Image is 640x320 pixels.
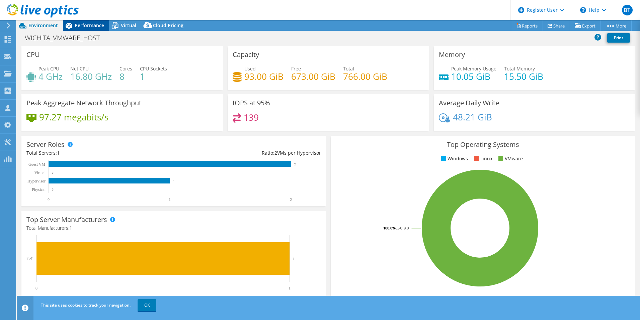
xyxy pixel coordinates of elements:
[233,51,259,58] h3: Capacity
[70,73,112,80] h4: 16.80 GHz
[173,179,175,183] text: 1
[511,20,543,31] a: Reports
[26,224,321,232] h4: Total Manufacturers:
[52,171,54,174] text: 0
[26,149,174,157] div: Total Servers:
[57,150,60,156] span: 1
[244,114,259,121] h4: 139
[169,197,171,202] text: 1
[35,286,37,290] text: 0
[22,34,110,42] h1: WICHITA_VMWARE_HOST
[601,20,632,31] a: More
[34,170,46,175] text: Virtual
[119,73,132,80] h4: 8
[343,73,387,80] h4: 766.00 GiB
[38,65,59,72] span: Peak CPU
[174,149,321,157] div: Ratio: VMs per Hypervisor
[138,299,156,311] a: OK
[383,225,396,230] tspan: 100.0%
[70,65,89,72] span: Net CPU
[48,197,50,202] text: 0
[26,99,141,107] h3: Peak Aggregate Network Throughput
[69,225,72,231] span: 1
[472,155,492,162] li: Linux
[451,65,496,72] span: Peak Memory Usage
[343,65,354,72] span: Total
[233,99,270,107] h3: IOPS at 95%
[504,73,543,80] h4: 15.50 GiB
[439,51,465,58] h3: Memory
[497,155,523,162] li: VMware
[439,99,499,107] h3: Average Daily Write
[607,33,630,43] a: Print
[28,22,58,29] span: Environment
[153,22,183,29] span: Cloud Pricing
[39,113,108,121] h4: 97.27 megabits/s
[336,141,630,148] h3: Top Operating Systems
[451,73,496,80] h4: 10.05 GiB
[26,51,40,58] h3: CPU
[622,5,633,15] span: BT
[119,65,132,72] span: Cores
[291,73,335,80] h4: 673.00 GiB
[28,162,45,167] text: Guest VM
[140,73,167,80] h4: 1
[41,302,131,308] span: This site uses cookies to track your navigation.
[140,65,167,72] span: CPU Sockets
[580,7,586,13] svg: \n
[121,22,136,29] span: Virtual
[244,73,284,80] h4: 93.00 GiB
[274,150,277,156] span: 2
[27,179,46,183] text: Hypervisor
[26,216,107,223] h3: Top Server Manufacturers
[26,141,65,148] h3: Server Roles
[75,22,104,29] span: Performance
[289,286,291,290] text: 1
[290,197,292,202] text: 2
[293,257,295,261] text: 1
[570,20,601,31] a: Export
[26,257,33,261] text: Dell
[38,73,63,80] h4: 4 GHz
[453,113,492,121] h4: 48.21 GiB
[396,225,409,230] tspan: ESXi 8.0
[294,163,296,166] text: 2
[52,188,54,191] text: 0
[244,65,256,72] span: Used
[439,155,468,162] li: Windows
[504,65,535,72] span: Total Memory
[32,187,46,192] text: Physical
[543,20,570,31] a: Share
[291,65,301,72] span: Free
